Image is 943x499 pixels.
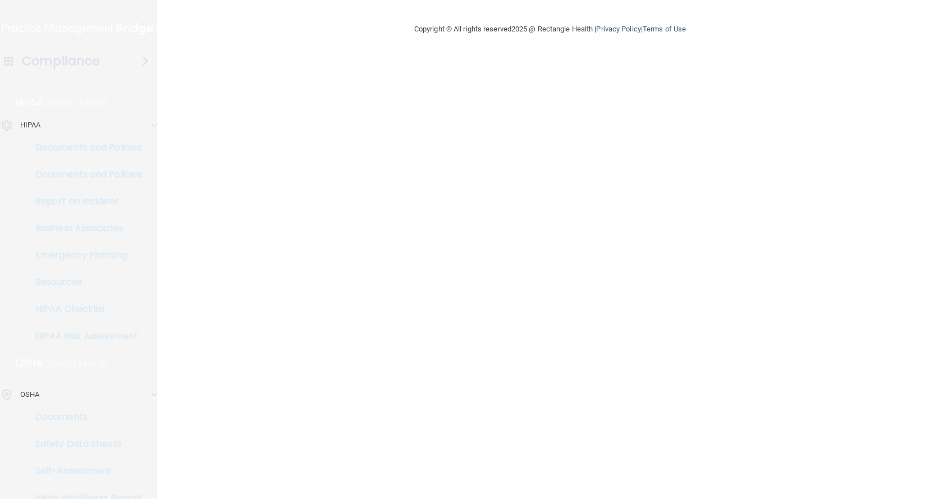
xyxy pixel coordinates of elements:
p: Report an Incident [7,196,161,207]
p: Self-Assessment [7,465,161,477]
p: HIPAA Risk Assessment [7,331,161,342]
p: Learn More! [49,96,109,109]
a: Privacy Policy [596,25,640,33]
a: Terms of Use [643,25,686,33]
p: Documents [7,411,161,423]
div: Copyright © All rights reserved 2025 @ Rectangle Health | | [345,11,755,47]
p: Documents and Policies [7,169,161,180]
p: Resources [7,277,161,288]
p: HIPAA [15,96,44,109]
p: Documents and Policies [7,142,161,153]
p: HIPAA Checklist [7,304,161,315]
p: OSHA [20,388,39,401]
p: HIPAA [20,118,41,132]
p: Safety Data Sheets [7,438,161,450]
p: Emergency Planning [7,250,161,261]
p: Business Associates [7,223,161,234]
img: PMB logo [2,17,155,40]
p: OSHA [15,356,43,370]
h4: Compliance [22,53,100,69]
p: Learn More! [49,356,108,370]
